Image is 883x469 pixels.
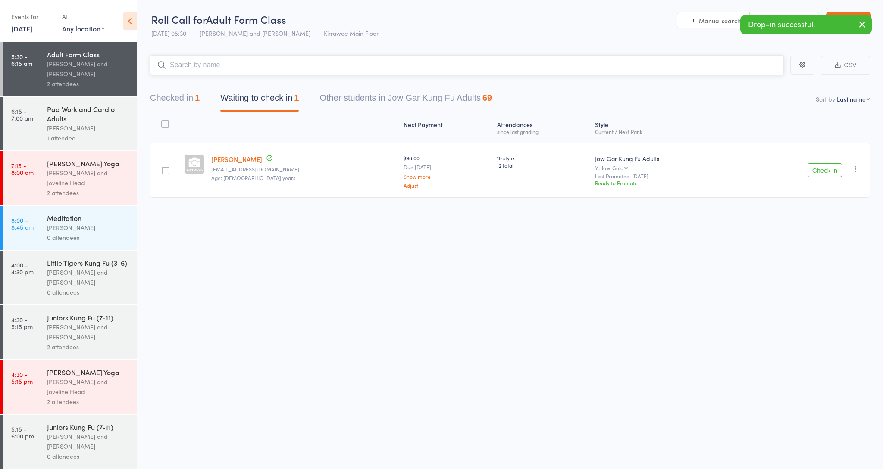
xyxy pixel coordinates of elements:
div: Drop-in successful. [740,15,872,34]
button: Waiting to check in1 [220,89,299,112]
div: [PERSON_NAME] and [PERSON_NAME] [47,322,129,342]
a: 4:00 -4:30 pmLittle Tigers Kung Fu (3-6)[PERSON_NAME] and [PERSON_NAME]0 attendees [3,251,137,304]
a: 7:15 -8:00 am[PERSON_NAME] Yoga[PERSON_NAME] and Joveline Head2 attendees [3,151,137,205]
span: [DATE] 05:30 [151,29,186,37]
input: Search by name [150,55,784,75]
div: [PERSON_NAME] and [PERSON_NAME] [47,59,129,79]
span: Roll Call for [151,12,206,26]
time: 7:15 - 8:00 am [11,162,34,176]
small: alyssajaneknight@gmail.com [211,166,397,172]
div: 69 [482,93,492,102]
div: [PERSON_NAME] [47,123,129,133]
div: Ready to Promote [595,179,733,186]
a: 8:00 -8:45 amMeditation[PERSON_NAME]0 attendees [3,206,137,250]
div: $98.00 [404,154,490,188]
div: Adult Form Class [47,50,129,59]
div: Atten­dances [494,116,592,139]
span: Adult Form Class [206,12,286,26]
div: 0 attendees [47,233,129,242]
div: 0 attendees [47,451,129,461]
div: Jow Gar Kung Fu Adults [595,154,733,163]
time: 4:30 - 5:15 pm [11,371,33,385]
div: [PERSON_NAME] and Joveline Head [47,377,129,397]
div: Current / Next Rank [595,129,733,134]
span: Kirrawee Main Floor [324,29,379,37]
time: 8:00 - 8:45 am [11,217,34,230]
a: Show more [404,174,490,179]
a: Exit roll call [826,12,871,29]
div: Juniors Kung Fu (7-11) [47,313,129,322]
button: CSV [821,56,870,75]
div: 2 attendees [47,79,129,89]
time: 6:15 - 7:00 am [11,108,33,121]
div: Meditation [47,213,129,223]
a: [DATE] [11,24,32,33]
a: 4:30 -5:15 pm[PERSON_NAME] Yoga[PERSON_NAME] and Joveline Head2 attendees [3,360,137,414]
a: 4:30 -5:15 pmJuniors Kung Fu (7-11)[PERSON_NAME] and [PERSON_NAME]2 attendees [3,305,137,359]
div: 0 attendees [47,287,129,297]
a: 5:15 -6:00 pmJuniors Kung Fu (7-11)[PERSON_NAME] and [PERSON_NAME]0 attendees [3,415,137,469]
time: 4:00 - 4:30 pm [11,261,34,275]
a: 5:30 -6:15 amAdult Form Class[PERSON_NAME] and [PERSON_NAME]2 attendees [3,42,137,96]
div: [PERSON_NAME] Yoga [47,367,129,377]
div: 1 [294,93,299,102]
div: [PERSON_NAME] and Joveline Head [47,168,129,188]
div: Last name [837,95,866,103]
span: Manual search [699,16,741,25]
div: Events for [11,9,53,24]
time: 5:15 - 6:00 pm [11,426,34,439]
div: Gold [612,165,623,171]
div: Little Tigers Kung Fu (3-6) [47,258,129,267]
div: Style [592,116,736,139]
a: Adjust [404,183,490,188]
span: 12 total [497,162,588,169]
div: 2 attendees [47,342,129,352]
div: [PERSON_NAME] and [PERSON_NAME] [47,432,129,451]
time: 5:30 - 6:15 am [11,53,32,67]
div: Any location [62,24,105,33]
button: Other students in Jow Gar Kung Fu Adults69 [319,89,492,112]
div: Yellow [595,165,733,171]
div: 2 attendees [47,397,129,407]
span: Age: [DEMOGRAPHIC_DATA] years [211,174,295,181]
a: [PERSON_NAME] [211,155,262,164]
div: At [62,9,105,24]
span: 10 style [497,154,588,162]
small: Last Promoted: [DATE] [595,173,733,179]
button: Checked in1 [150,89,200,112]
div: [PERSON_NAME] Yoga [47,158,129,168]
div: Pad Work and Cardio Adults [47,104,129,123]
div: [PERSON_NAME] [47,223,129,233]
button: Check in [808,163,842,177]
small: Due [DATE] [404,164,490,170]
div: [PERSON_NAME] and [PERSON_NAME] [47,267,129,287]
div: 1 [195,93,200,102]
div: Juniors Kung Fu (7-11) [47,422,129,432]
div: Next Payment [400,116,494,139]
time: 4:30 - 5:15 pm [11,316,33,330]
div: since last grading [497,129,588,134]
div: 1 attendee [47,133,129,143]
div: 2 attendees [47,188,129,198]
span: [PERSON_NAME] and [PERSON_NAME] [200,29,310,37]
a: 6:15 -7:00 amPad Work and Cardio Adults[PERSON_NAME]1 attendee [3,97,137,150]
label: Sort by [816,95,835,103]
